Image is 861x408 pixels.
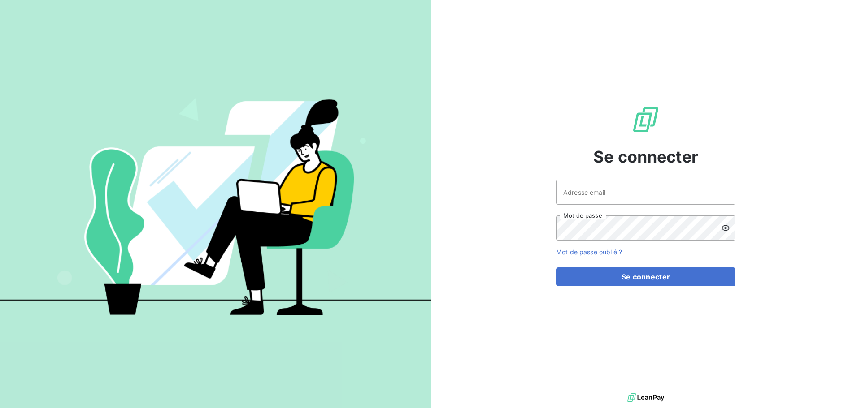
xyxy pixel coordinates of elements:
img: logo [627,391,664,404]
a: Mot de passe oublié ? [556,248,622,256]
button: Se connecter [556,267,735,286]
img: Logo LeanPay [631,105,660,134]
span: Se connecter [593,145,698,169]
input: placeholder [556,180,735,205]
